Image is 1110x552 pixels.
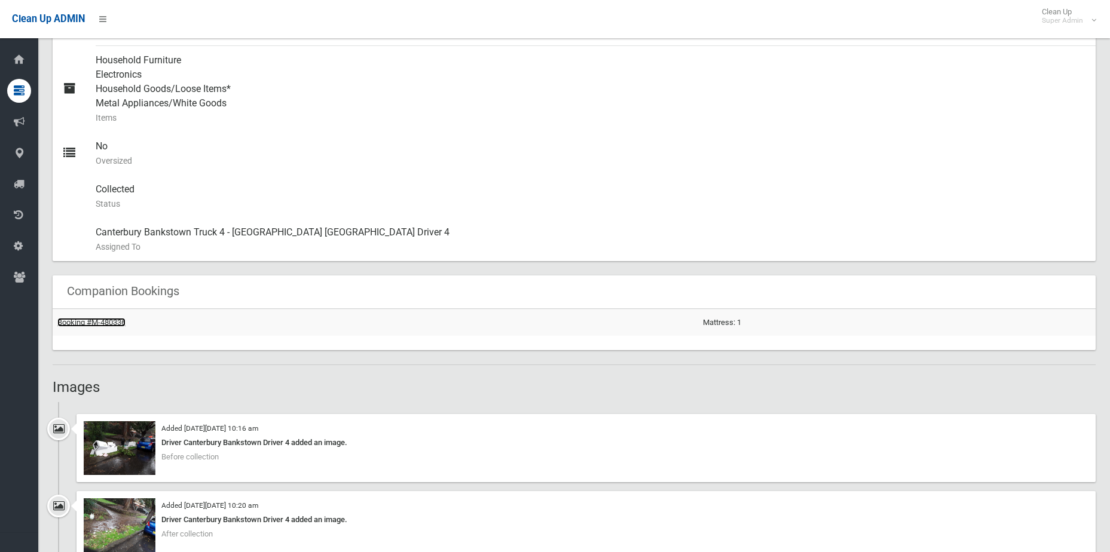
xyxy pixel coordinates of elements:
small: Status [96,197,1086,211]
div: No [96,132,1086,175]
span: After collection [161,529,213,538]
small: Assigned To [96,240,1086,254]
small: Oversized [96,154,1086,168]
img: 2025-09-1010.15.137349511476262273974.jpg [84,421,155,475]
td: Mattress: 1 [698,309,1096,336]
div: Canterbury Bankstown Truck 4 - [GEOGRAPHIC_DATA] [GEOGRAPHIC_DATA] Driver 4 [96,218,1086,261]
header: Companion Bookings [53,280,194,303]
div: Household Furniture Electronics Household Goods/Loose Items* Metal Appliances/White Goods [96,46,1086,132]
small: Super Admin [1042,16,1083,25]
h2: Images [53,379,1096,395]
div: Driver Canterbury Bankstown Driver 4 added an image. [84,513,1088,527]
span: Clean Up ADMIN [12,13,85,24]
small: Added [DATE][DATE] 10:20 am [161,501,258,510]
div: Collected [96,175,1086,218]
img: 2025-09-1010.20.071464124666516448903.jpg [84,498,155,552]
span: Before collection [161,452,219,461]
small: Added [DATE][DATE] 10:16 am [161,424,258,433]
small: Items [96,111,1086,125]
div: Driver Canterbury Bankstown Driver 4 added an image. [84,436,1088,450]
a: Booking #M-480336 [57,318,126,327]
span: Clean Up [1036,7,1095,25]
